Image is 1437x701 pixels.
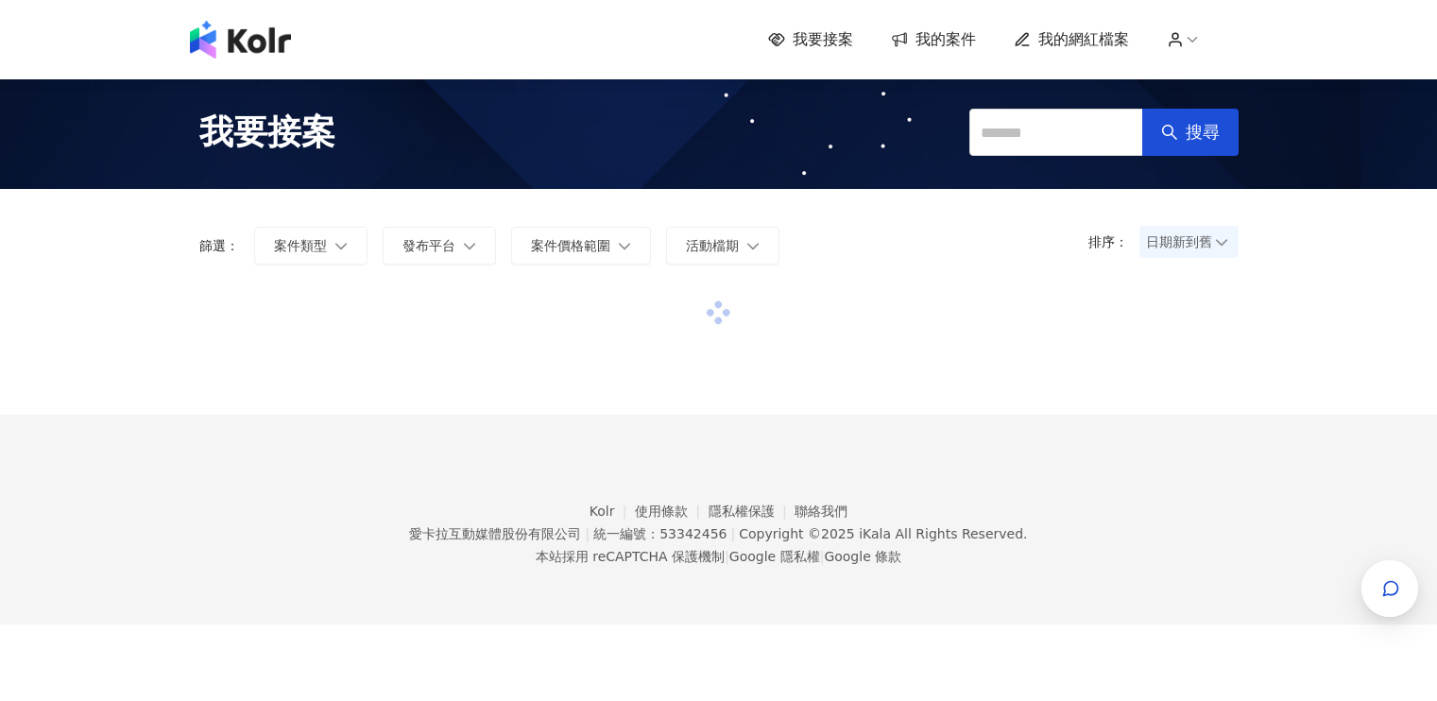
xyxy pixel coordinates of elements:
span: | [585,526,590,541]
span: 活動檔期 [686,238,739,253]
span: | [820,549,825,564]
span: 我要接案 [199,109,335,156]
p: 篩選： [199,238,239,253]
a: Kolr [590,504,635,519]
button: 發布平台 [383,227,496,265]
a: Google 條款 [824,549,901,564]
a: 我的案件 [891,29,976,50]
a: iKala [859,526,891,541]
button: 案件價格範圍 [511,227,651,265]
span: 本站採用 reCAPTCHA 保護機制 [536,545,901,568]
div: 統一編號：53342456 [593,526,727,541]
span: 搜尋 [1186,122,1220,143]
a: 隱私權保護 [709,504,795,519]
a: Google 隱私權 [729,549,820,564]
div: Copyright © 2025 All Rights Reserved. [739,526,1027,541]
span: 案件價格範圍 [531,238,610,253]
a: 我要接案 [768,29,853,50]
a: 聯絡我們 [795,504,847,519]
button: 活動檔期 [666,227,779,265]
span: 我的案件 [915,29,976,50]
span: 發布平台 [402,238,455,253]
img: logo [190,21,291,59]
span: 案件類型 [274,238,327,253]
span: 日期新到舊 [1146,228,1232,256]
div: 愛卡拉互動媒體股份有限公司 [409,526,581,541]
a: 我的網紅檔案 [1014,29,1129,50]
a: 使用條款 [635,504,709,519]
p: 排序： [1088,234,1139,249]
span: search [1161,124,1178,141]
span: | [725,549,729,564]
span: 我要接案 [793,29,853,50]
button: 搜尋 [1142,109,1239,156]
span: 我的網紅檔案 [1038,29,1129,50]
span: | [730,526,735,541]
button: 案件類型 [254,227,368,265]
